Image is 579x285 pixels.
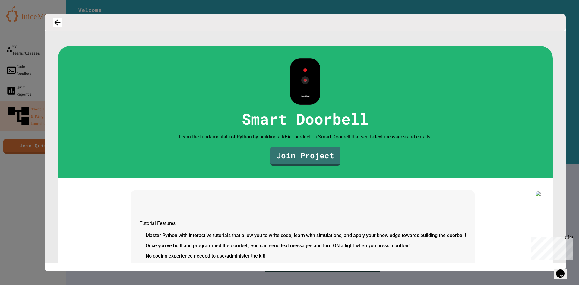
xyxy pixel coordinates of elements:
[290,58,320,105] img: sdb-real-colors.png
[270,147,340,166] a: Join Project
[93,108,517,130] h3: Smart Doorbell
[554,261,573,279] iframe: chat widget
[179,133,432,141] span: Learn the fundamentals of Python by building a REAL product - a Smart Doorbell that sends text me...
[2,2,42,38] div: Chat with us now!Close
[146,261,466,271] li: Different challenges to keep students of all levels engaged!
[146,251,466,261] li: No coding experience needed to use/administer the kit!
[146,241,466,251] li: Once you've built and programmed the doorbell, you can send text messages and turn ON a light whe...
[140,220,466,227] p: Tutorial Features
[529,235,573,260] iframe: chat widget
[146,231,466,240] li: Master Python with interactive tutorials that allow you to write code, learn with simulations, an...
